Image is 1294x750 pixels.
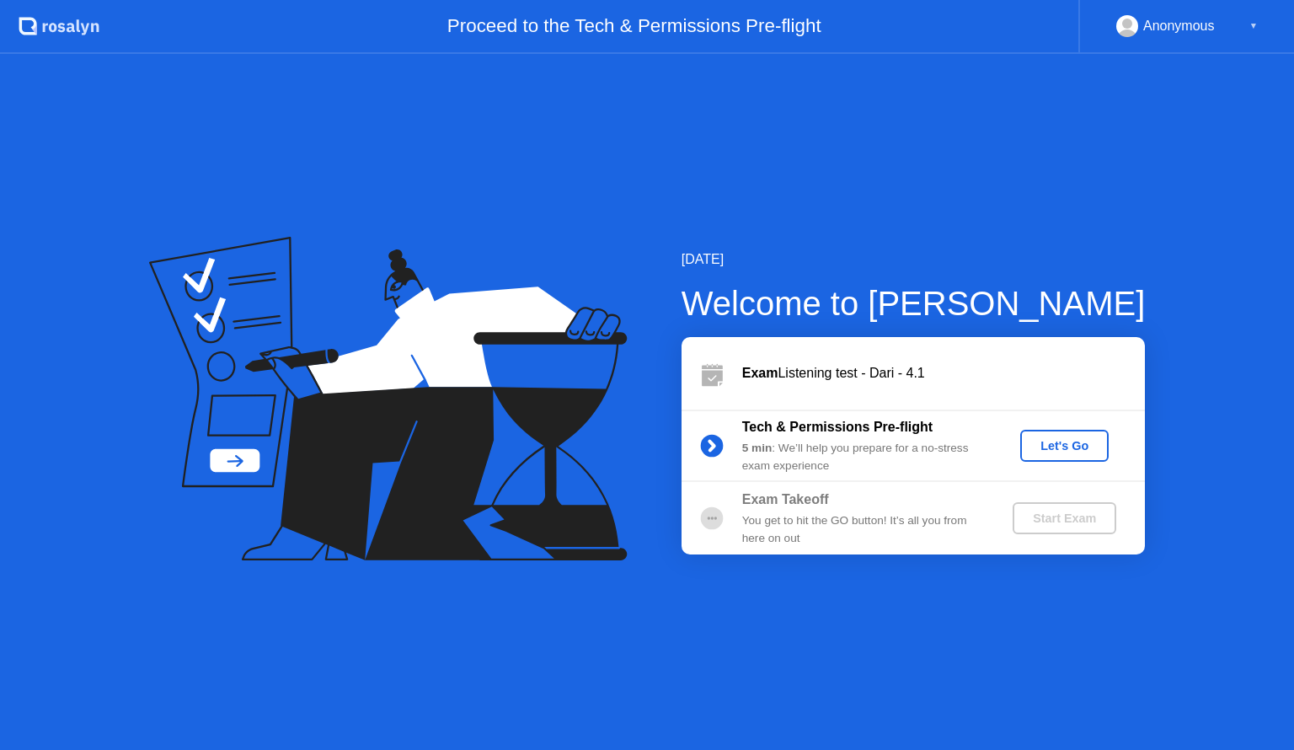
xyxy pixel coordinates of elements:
button: Start Exam [1013,502,1116,534]
div: Listening test - Dari - 4.1 [742,363,1145,383]
b: Exam Takeoff [742,492,829,506]
b: 5 min [742,442,773,454]
div: You get to hit the GO button! It’s all you from here on out [742,512,985,547]
div: Start Exam [1019,512,1110,525]
div: ▼ [1249,15,1258,37]
div: Let's Go [1027,439,1102,453]
div: Welcome to [PERSON_NAME] [682,278,1146,329]
div: : We’ll help you prepare for a no-stress exam experience [742,440,985,474]
div: [DATE] [682,249,1146,270]
div: Anonymous [1143,15,1215,37]
button: Let's Go [1020,430,1109,462]
b: Tech & Permissions Pre-flight [742,420,933,434]
b: Exam [742,366,778,380]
